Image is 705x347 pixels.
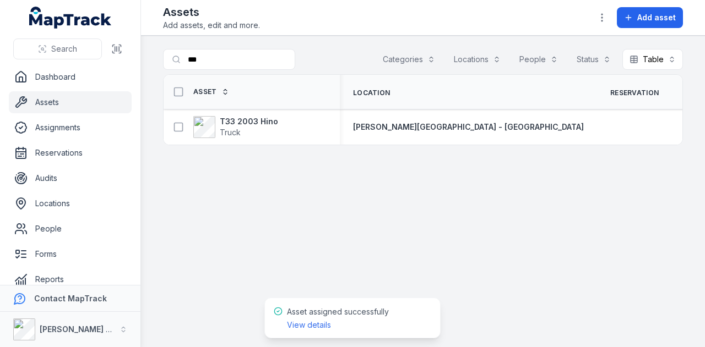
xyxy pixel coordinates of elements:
a: Asset [193,87,229,96]
span: Truck [220,128,241,137]
strong: Contact MapTrack [34,294,107,303]
span: Asset assigned successfully [287,307,389,329]
span: Reservation [610,89,659,97]
a: [PERSON_NAME][GEOGRAPHIC_DATA] - [GEOGRAPHIC_DATA] [353,122,584,133]
a: People [9,218,132,240]
a: Forms [9,243,132,265]
a: T33 2003 HinoTruck [193,116,278,138]
span: Location [353,89,390,97]
a: Audits [9,167,132,189]
span: Search [51,43,77,54]
strong: T33 2003 Hino [220,116,278,127]
a: Reservations [9,142,132,164]
button: Categories [376,49,442,70]
button: Search [13,38,102,59]
a: Assets [9,91,132,113]
a: Reports [9,268,132,290]
a: View details [287,320,331,331]
strong: [PERSON_NAME] Group [40,324,130,334]
button: Locations [447,49,508,70]
a: Assignments [9,117,132,139]
a: Locations [9,192,132,214]
button: People [512,49,565,70]
h2: Assets [163,4,260,20]
span: Add asset [637,12,676,23]
a: Dashboard [9,66,132,88]
span: Add assets, edit and more. [163,20,260,31]
span: [PERSON_NAME][GEOGRAPHIC_DATA] - [GEOGRAPHIC_DATA] [353,122,584,131]
a: MapTrack [29,7,112,29]
span: Asset [193,87,217,96]
button: Add asset [617,7,683,28]
button: Status [570,49,618,70]
button: Table [622,49,683,70]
